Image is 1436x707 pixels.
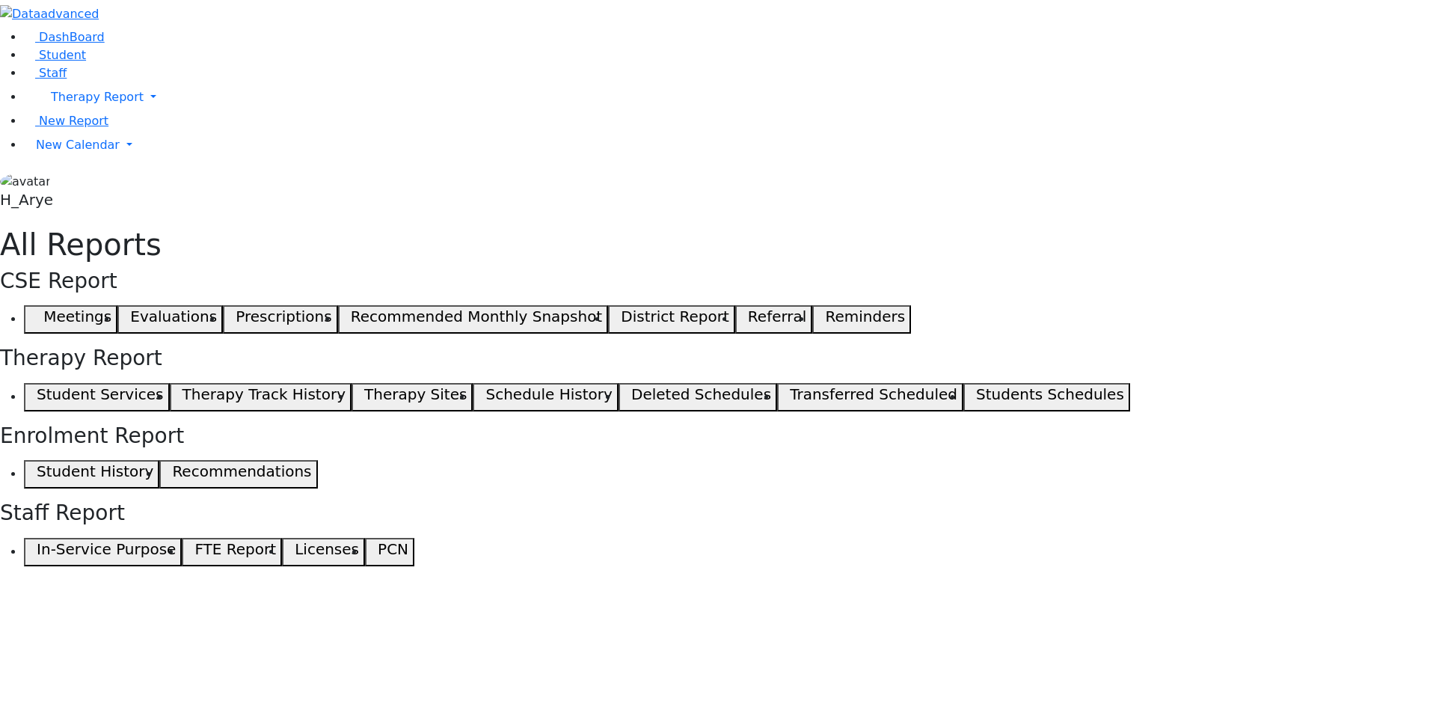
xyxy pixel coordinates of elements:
[223,305,337,334] button: Prescriptions
[24,114,108,128] a: New Report
[351,307,602,325] h5: Recommended Monthly Snapshot
[24,460,159,489] button: Student History
[486,385,613,403] h5: Schedule History
[619,383,777,411] button: Deleted Schedules
[130,307,217,325] h5: Evaluations
[24,66,67,80] a: Staff
[182,385,346,403] h5: Therapy Track History
[159,460,317,489] button: Recommendations
[37,385,163,403] h5: Student Services
[631,385,771,403] h5: Deleted Schedules
[39,30,105,44] span: DashBoard
[790,385,957,403] h5: Transferred Scheduled
[36,138,120,152] span: New Calendar
[37,540,176,558] h5: In-Service Purpose
[24,538,182,566] button: In-Service Purpose
[963,383,1130,411] button: Students Schedules
[295,540,359,558] h5: Licenses
[24,30,105,44] a: DashBoard
[364,385,467,403] h5: Therapy Sites
[37,462,153,480] h5: Student History
[51,90,144,104] span: Therapy Report
[170,383,352,411] button: Therapy Track History
[24,82,1436,112] a: Therapy Report
[352,383,473,411] button: Therapy Sites
[39,48,86,62] span: Student
[24,48,86,62] a: Student
[43,307,111,325] h5: Meetings
[24,305,117,334] button: Meetings
[473,383,618,411] button: Schedule History
[608,305,735,334] button: District Report
[39,66,67,80] span: Staff
[282,538,365,566] button: Licenses
[338,305,609,334] button: Recommended Monthly Snapshot
[976,385,1124,403] h5: Students Schedules
[24,383,170,411] button: Student Services
[777,383,963,411] button: Transferred Scheduled
[748,307,807,325] h5: Referral
[24,130,1436,160] a: New Calendar
[735,305,813,334] button: Referral
[825,307,905,325] h5: Reminders
[39,114,108,128] span: New Report
[812,305,911,334] button: Reminders
[365,538,414,566] button: PCN
[172,462,311,480] h5: Recommendations
[182,538,282,566] button: FTE Report
[621,307,729,325] h5: District Report
[117,305,223,334] button: Evaluations
[194,540,276,558] h5: FTE Report
[378,540,408,558] h5: PCN
[236,307,331,325] h5: Prescriptions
